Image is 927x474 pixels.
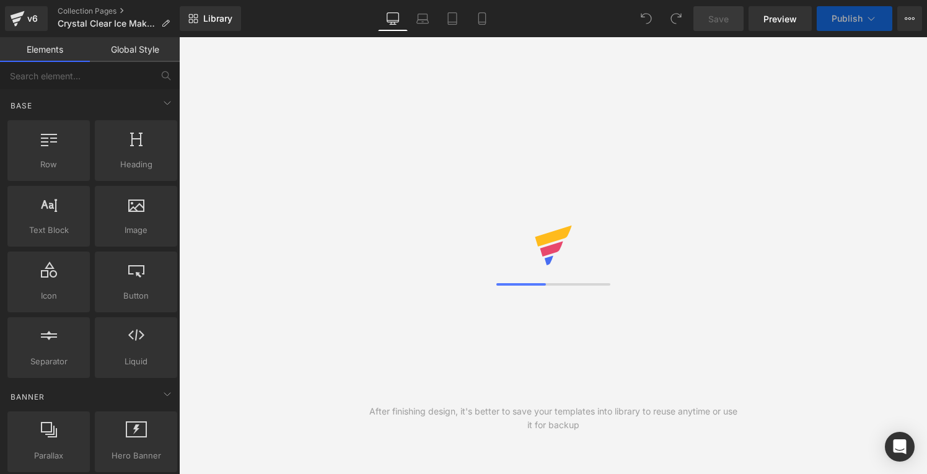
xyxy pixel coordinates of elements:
span: Library [203,13,232,24]
span: Hero Banner [99,449,174,462]
span: Parallax [11,449,86,462]
div: After finishing design, it's better to save your templates into library to reuse anytime or use i... [366,405,740,432]
span: Save [708,12,729,25]
span: Row [11,158,86,171]
span: Base [9,100,33,112]
a: v6 [5,6,48,31]
button: Undo [634,6,659,31]
div: Open Intercom Messenger [885,432,915,462]
span: Liquid [99,355,174,368]
span: Heading [99,158,174,171]
a: Desktop [378,6,408,31]
span: Button [99,289,174,302]
span: Image [99,224,174,237]
a: Global Style [90,37,180,62]
span: Publish [832,14,863,24]
a: New Library [180,6,241,31]
span: Text Block [11,224,86,237]
a: Collection Pages [58,6,180,16]
button: Publish [817,6,892,31]
div: v6 [25,11,40,27]
button: Redo [664,6,688,31]
span: Icon [11,289,86,302]
a: Mobile [467,6,497,31]
a: Laptop [408,6,437,31]
span: Banner [9,391,46,403]
a: Tablet [437,6,467,31]
span: Separator [11,355,86,368]
a: Preview [749,6,812,31]
span: Crystal Clear Ice Makers [58,19,156,29]
span: Preview [763,12,797,25]
button: More [897,6,922,31]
